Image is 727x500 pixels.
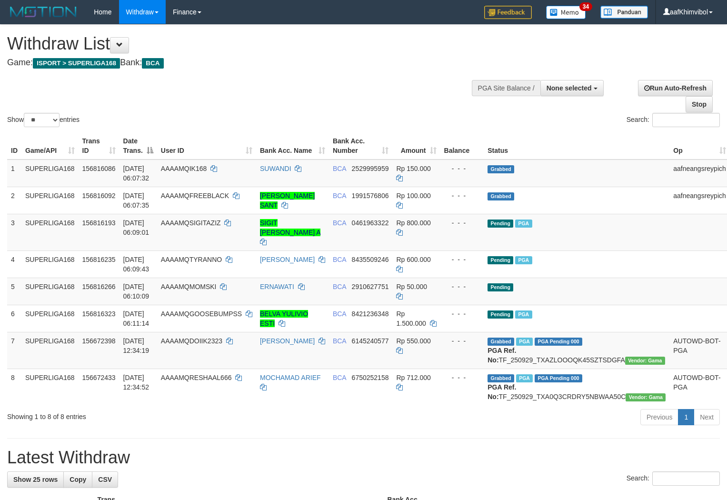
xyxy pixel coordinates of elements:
label: Show entries [7,113,80,127]
span: BCA [333,219,346,227]
div: PGA Site Balance / [472,80,540,96]
span: Rp 800.000 [396,219,430,227]
span: None selected [547,84,592,92]
span: AAAAMQTYRANNO [161,256,222,263]
a: Previous [640,409,678,425]
span: Vendor URL: https://trx31.1velocity.biz [625,357,665,365]
span: Rp 600.000 [396,256,430,263]
span: Copy 8421236348 to clipboard [352,310,389,318]
div: - - - [444,373,480,382]
div: - - - [444,218,480,228]
div: - - - [444,191,480,200]
span: PGA Pending [535,374,582,382]
a: BELVA YULIVIO ESTI [260,310,308,327]
span: Show 25 rows [13,476,58,483]
td: TF_250929_TXA0Q3CRDRY5NBWAA50C [484,369,669,405]
span: Marked by aafsoycanthlai [516,338,533,346]
div: - - - [444,336,480,346]
td: SUPERLIGA168 [21,278,79,305]
span: Rp 550.000 [396,337,430,345]
td: SUPERLIGA168 [21,305,79,332]
span: Copy 0461963322 to clipboard [352,219,389,227]
td: 1 [7,160,21,187]
span: Copy 2910627751 to clipboard [352,283,389,290]
td: 7 [7,332,21,369]
td: 5 [7,278,21,305]
span: [DATE] 06:10:09 [123,283,149,300]
span: [DATE] 06:07:35 [123,192,149,209]
h1: Latest Withdraw [7,448,720,467]
span: BCA [333,310,346,318]
input: Search: [652,113,720,127]
td: SUPERLIGA168 [21,332,79,369]
th: Status [484,132,669,160]
span: Pending [488,310,513,319]
div: - - - [444,282,480,291]
span: BCA [333,337,346,345]
span: Copy 2529995959 to clipboard [352,165,389,172]
span: Grabbed [488,338,514,346]
span: Rp 712.000 [396,374,430,381]
a: [PERSON_NAME] [260,256,315,263]
span: Rp 50.000 [396,283,427,290]
span: 156816092 [82,192,116,200]
b: PGA Ref. No: [488,347,516,364]
span: [DATE] 12:34:52 [123,374,149,391]
span: Grabbed [488,374,514,382]
input: Search: [652,471,720,486]
div: - - - [444,309,480,319]
span: AAAAMQSIGITAZIZ [161,219,221,227]
span: AAAAMQIK168 [161,165,207,172]
a: CSV [92,471,118,488]
span: Marked by aafnonsreyleab [515,220,532,228]
span: BCA [333,374,346,381]
img: MOTION_logo.png [7,5,80,19]
span: AAAAMQFREEBLACK [161,192,229,200]
span: BCA [333,256,346,263]
label: Search: [627,113,720,127]
th: Bank Acc. Number: activate to sort column ascending [329,132,393,160]
a: Stop [686,96,713,112]
td: SUPERLIGA168 [21,160,79,187]
th: ID [7,132,21,160]
span: AAAAMQRESHAAL666 [161,374,232,381]
th: User ID: activate to sort column ascending [157,132,256,160]
span: 156816235 [82,256,116,263]
a: [PERSON_NAME] SANT [260,192,315,209]
span: AAAAMQDOIIK2323 [161,337,222,345]
span: Rp 100.000 [396,192,430,200]
div: Showing 1 to 8 of 8 entries [7,408,296,421]
span: 156816323 [82,310,116,318]
th: Trans ID: activate to sort column ascending [79,132,120,160]
span: 156672433 [82,374,116,381]
select: Showentries [24,113,60,127]
span: [DATE] 12:34:19 [123,337,149,354]
span: Pending [488,256,513,264]
div: - - - [444,164,480,173]
td: 6 [7,305,21,332]
span: Pending [488,283,513,291]
span: [DATE] 06:11:14 [123,310,149,327]
span: ISPORT > SUPERLIGA168 [33,58,120,69]
span: BCA [333,283,346,290]
td: 4 [7,250,21,278]
span: BCA [142,58,163,69]
a: SUWANDI [260,165,291,172]
span: Copy [70,476,86,483]
span: Copy 1991576806 to clipboard [352,192,389,200]
a: Run Auto-Refresh [638,80,713,96]
span: 34 [579,2,592,11]
a: [PERSON_NAME] [260,337,315,345]
a: Show 25 rows [7,471,64,488]
a: ERNAWATI [260,283,294,290]
td: SUPERLIGA168 [21,214,79,250]
td: 2 [7,187,21,214]
span: 156816193 [82,219,116,227]
a: MOCHAMAD ARIEF [260,374,321,381]
td: SUPERLIGA168 [21,250,79,278]
img: Button%20Memo.svg [546,6,586,19]
label: Search: [627,471,720,486]
span: Rp 150.000 [396,165,430,172]
span: 156816086 [82,165,116,172]
a: 1 [678,409,694,425]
